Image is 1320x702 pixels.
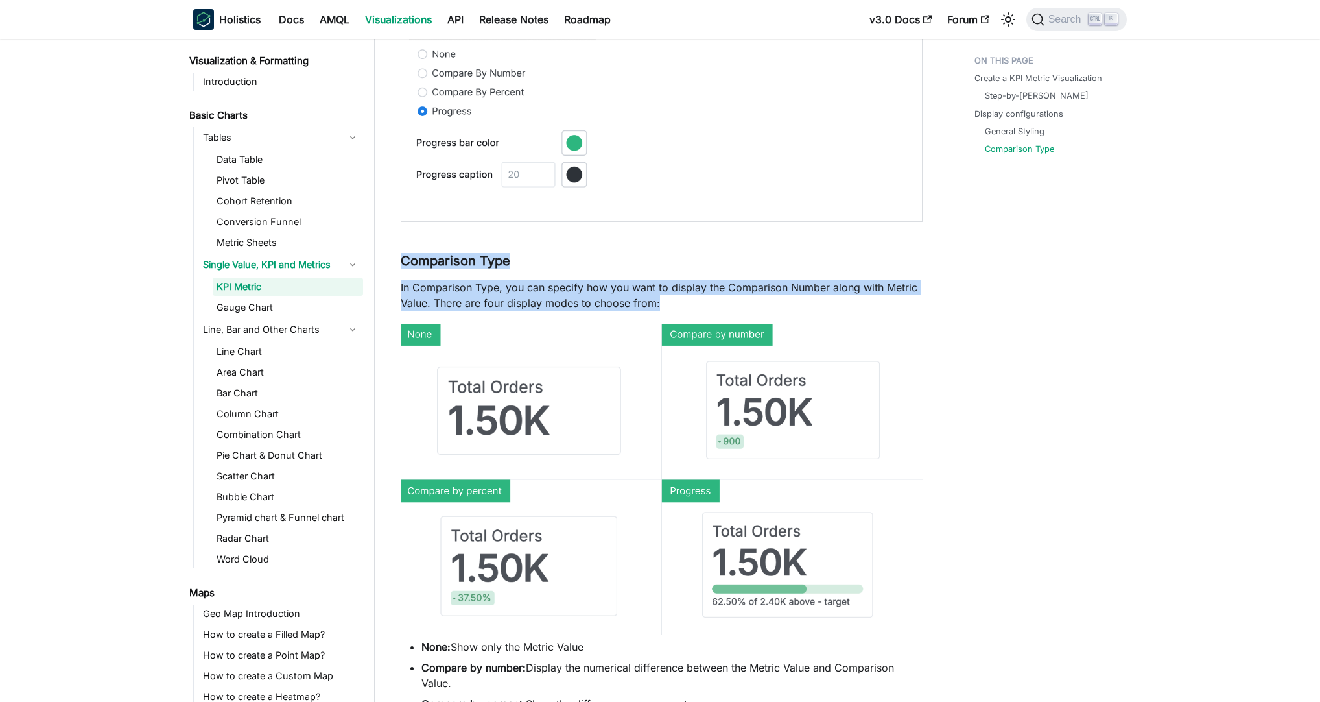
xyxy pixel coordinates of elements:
[199,319,363,340] a: Line, Bar and Other Charts
[271,9,312,30] a: Docs
[985,143,1054,155] a: Comparison Type
[199,625,363,644] a: How to create a Filled Map?
[193,9,214,30] img: Holistics
[185,584,363,602] a: Maps
[985,125,1044,138] a: General Styling
[421,640,451,653] strong: None:
[421,661,526,674] strong: Compare by number:
[556,9,619,30] a: Roadmap
[213,550,363,568] a: Word Cloud
[219,12,261,27] b: Holistics
[312,9,357,30] a: AMQL
[199,254,363,275] a: Single Value, KPI and Metrics
[213,343,363,361] a: Line Chart
[213,405,363,423] a: Column Chart
[974,108,1063,120] a: Display configurations
[213,298,363,317] a: Gauge Chart
[401,324,923,635] img: reporting-kpi-metric-comparison-type
[401,253,923,269] h3: Comparison Type
[213,529,363,548] a: Radar Chart
[213,171,363,189] a: Pivot Table
[180,39,375,702] nav: Docs sidebar
[357,9,440,30] a: Visualizations
[440,9,471,30] a: API
[998,9,1019,30] button: Switch between dark and light mode (currently light mode)
[421,660,923,691] li: Display the numerical difference between the Metric Value and Comparison Value.
[199,646,363,664] a: How to create a Point Map?
[213,384,363,402] a: Bar Chart
[199,605,363,623] a: Geo Map Introduction
[193,9,261,30] a: HolisticsHolistics
[1026,8,1127,31] button: Search (Ctrl+K)
[985,90,1089,102] a: Step-by-[PERSON_NAME]
[199,73,363,91] a: Introduction
[471,9,556,30] a: Release Notes
[213,467,363,485] a: Scatter Chart
[939,9,997,30] a: Forum
[185,52,363,70] a: Visualization & Formatting
[401,280,923,311] p: In Comparison Type, you can specify how you want to display the Comparison Number along with Metr...
[213,213,363,231] a: Conversion Funnel
[213,488,363,506] a: Bubble Chart
[1044,14,1089,25] span: Search
[974,72,1102,84] a: Create a KPI Metric Visualization
[213,509,363,527] a: Pyramid chart & Funnel chart
[213,446,363,465] a: Pie Chart & Donut Chart
[199,667,363,685] a: How to create a Custom Map
[199,127,363,148] a: Tables
[1105,13,1118,25] kbd: K
[213,234,363,252] a: Metric Sheets
[213,278,363,296] a: KPI Metric
[213,151,363,169] a: Data Table
[213,192,363,210] a: Cohort Retention
[185,106,363,125] a: Basic Charts
[862,9,939,30] a: v3.0 Docs
[213,426,363,444] a: Combination Chart
[213,363,363,381] a: Area Chart
[421,639,923,655] li: Show only the Metric Value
